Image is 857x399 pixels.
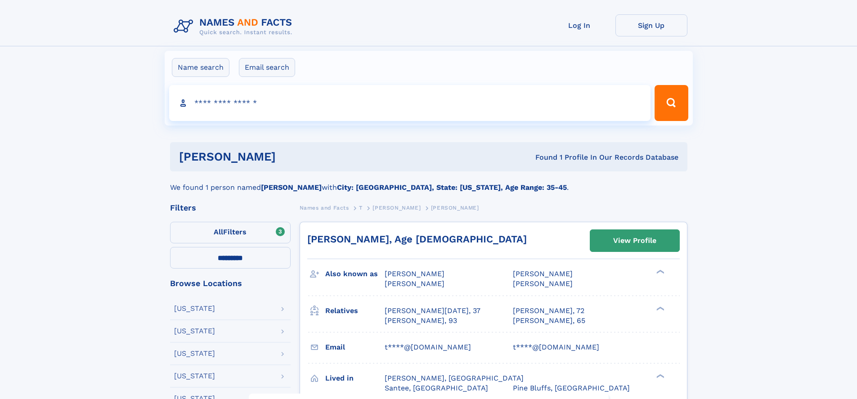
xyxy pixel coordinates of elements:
[615,14,687,36] a: Sign Up
[372,202,421,213] a: [PERSON_NAME]
[405,152,678,162] div: Found 1 Profile In Our Records Database
[214,228,223,236] span: All
[172,58,229,77] label: Name search
[372,205,421,211] span: [PERSON_NAME]
[654,305,665,311] div: ❯
[325,371,385,386] h3: Lived in
[239,58,295,77] label: Email search
[513,306,584,316] a: [PERSON_NAME], 72
[654,269,665,275] div: ❯
[174,372,215,380] div: [US_STATE]
[513,279,573,288] span: [PERSON_NAME]
[174,305,215,312] div: [US_STATE]
[655,85,688,121] button: Search Button
[385,279,444,288] span: [PERSON_NAME]
[170,222,291,243] label: Filters
[359,202,363,213] a: T
[170,171,687,193] div: We found 1 person named with .
[359,205,363,211] span: T
[170,279,291,287] div: Browse Locations
[170,14,300,39] img: Logo Names and Facts
[325,266,385,282] h3: Also known as
[170,204,291,212] div: Filters
[325,303,385,318] h3: Relatives
[179,151,406,162] h1: [PERSON_NAME]
[385,384,488,392] span: Santee, [GEOGRAPHIC_DATA]
[300,202,349,213] a: Names and Facts
[325,340,385,355] h3: Email
[261,183,322,192] b: [PERSON_NAME]
[513,384,630,392] span: Pine Bluffs, [GEOGRAPHIC_DATA]
[613,230,656,251] div: View Profile
[654,373,665,379] div: ❯
[590,230,679,251] a: View Profile
[385,269,444,278] span: [PERSON_NAME]
[385,374,524,382] span: [PERSON_NAME], [GEOGRAPHIC_DATA]
[385,316,457,326] a: [PERSON_NAME], 93
[169,85,651,121] input: search input
[385,306,480,316] a: [PERSON_NAME][DATE], 37
[174,327,215,335] div: [US_STATE]
[337,183,567,192] b: City: [GEOGRAPHIC_DATA], State: [US_STATE], Age Range: 35-45
[513,316,585,326] a: [PERSON_NAME], 65
[431,205,479,211] span: [PERSON_NAME]
[543,14,615,36] a: Log In
[513,269,573,278] span: [PERSON_NAME]
[307,233,527,245] a: [PERSON_NAME], Age [DEMOGRAPHIC_DATA]
[174,350,215,357] div: [US_STATE]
